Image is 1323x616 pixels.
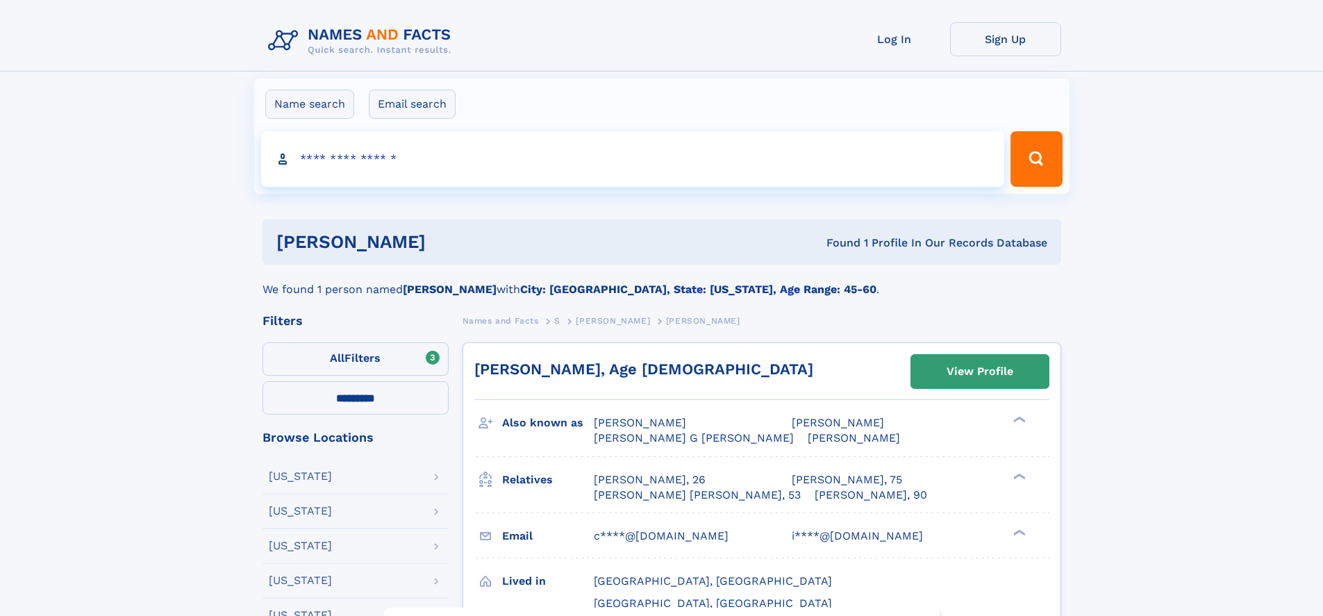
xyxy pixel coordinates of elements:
[261,131,1005,187] input: search input
[1010,528,1026,537] div: ❯
[502,569,594,593] h3: Lived in
[263,315,449,327] div: Filters
[554,316,560,326] span: S
[265,90,354,119] label: Name search
[520,283,876,296] b: City: [GEOGRAPHIC_DATA], State: [US_STATE], Age Range: 45-60
[666,316,740,326] span: [PERSON_NAME]
[263,22,463,60] img: Logo Names and Facts
[1010,415,1026,424] div: ❯
[276,233,626,251] h1: [PERSON_NAME]
[626,235,1047,251] div: Found 1 Profile In Our Records Database
[808,431,900,444] span: [PERSON_NAME]
[576,312,650,329] a: [PERSON_NAME]
[463,312,539,329] a: Names and Facts
[947,356,1013,388] div: View Profile
[269,506,332,517] div: [US_STATE]
[594,488,801,503] a: [PERSON_NAME] [PERSON_NAME], 53
[330,351,344,365] span: All
[594,416,686,429] span: [PERSON_NAME]
[594,574,832,588] span: [GEOGRAPHIC_DATA], [GEOGRAPHIC_DATA]
[576,316,650,326] span: [PERSON_NAME]
[911,355,1049,388] a: View Profile
[792,472,902,488] a: [PERSON_NAME], 75
[369,90,456,119] label: Email search
[792,416,884,429] span: [PERSON_NAME]
[403,283,497,296] b: [PERSON_NAME]
[263,265,1061,298] div: We found 1 person named with .
[594,431,794,444] span: [PERSON_NAME] G [PERSON_NAME]
[1010,131,1062,187] button: Search Button
[839,22,950,56] a: Log In
[502,468,594,492] h3: Relatives
[594,597,832,610] span: [GEOGRAPHIC_DATA], [GEOGRAPHIC_DATA]
[815,488,927,503] a: [PERSON_NAME], 90
[502,411,594,435] h3: Also known as
[269,471,332,482] div: [US_STATE]
[269,575,332,586] div: [US_STATE]
[269,540,332,551] div: [US_STATE]
[263,342,449,376] label: Filters
[502,524,594,548] h3: Email
[1010,472,1026,481] div: ❯
[263,431,449,444] div: Browse Locations
[554,312,560,329] a: S
[594,472,706,488] a: [PERSON_NAME], 26
[474,360,813,378] a: [PERSON_NAME], Age [DEMOGRAPHIC_DATA]
[950,22,1061,56] a: Sign Up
